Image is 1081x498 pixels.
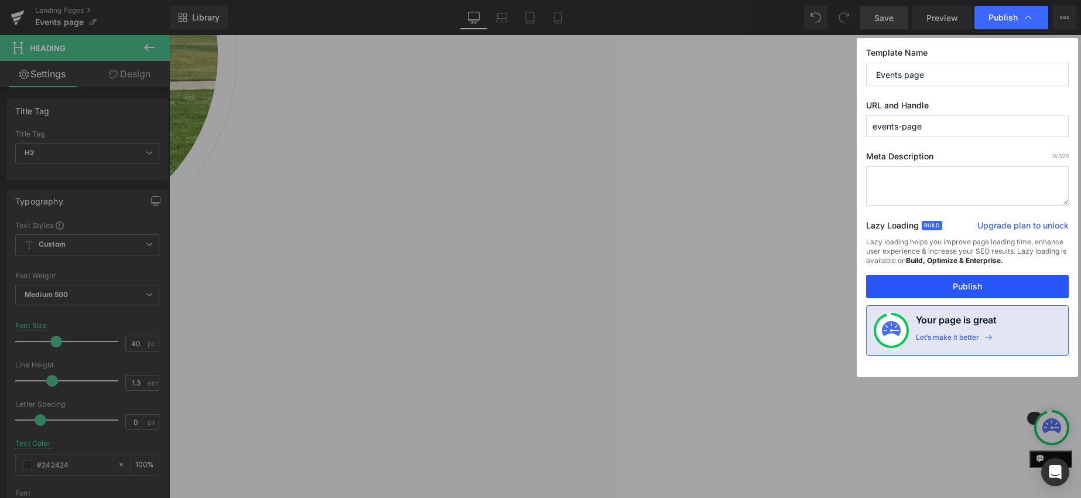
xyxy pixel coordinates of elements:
[860,415,902,453] inbox-online-store-chat: Shopify online store chat
[1052,152,1056,159] span: 0
[988,12,1018,23] span: Publish
[866,47,1069,63] label: Template Name
[866,275,1069,298] button: Publish
[1052,152,1069,159] span: /320
[882,321,901,340] img: onboarding-status.svg
[1041,458,1069,486] div: Open Intercom Messenger
[977,220,1069,236] a: Upgrade plan to unlock
[922,221,942,230] span: Build
[916,333,979,348] div: Let’s make it better
[916,313,997,333] h4: Your page is great
[866,100,1069,115] label: URL and Handle
[866,218,919,237] label: Lazy Loading
[866,151,1069,166] label: Meta Description
[866,237,1069,275] div: Lazy loading helps you improve page loading time, enhance user experience & increase your SEO res...
[906,256,1003,265] strong: Build, Optimize & Enterprise.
